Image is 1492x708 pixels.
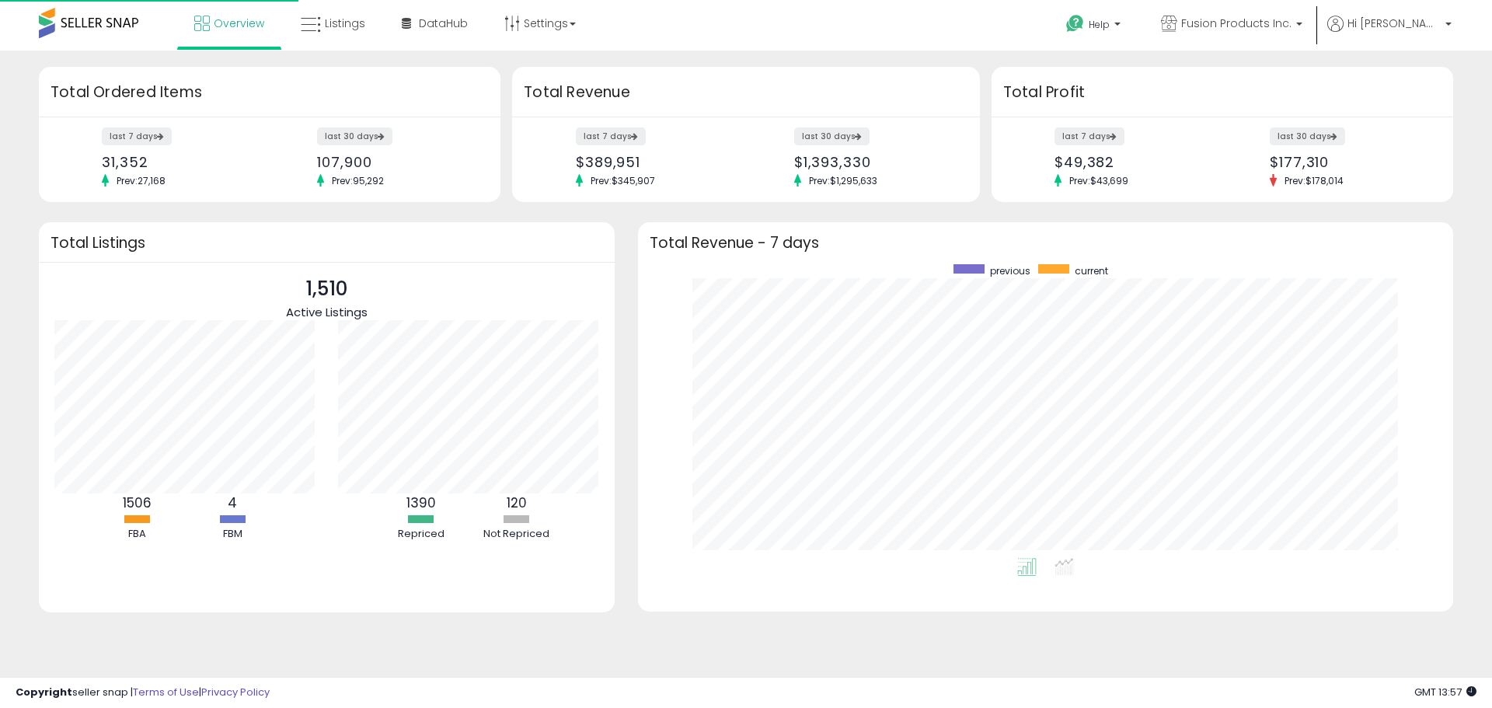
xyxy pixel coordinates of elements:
h3: Total Revenue - 7 days [650,237,1441,249]
a: Terms of Use [133,685,199,699]
a: Privacy Policy [201,685,270,699]
b: 1390 [406,494,436,512]
span: Prev: 95,292 [324,174,392,187]
div: seller snap | | [16,685,270,700]
span: Prev: $345,907 [583,174,663,187]
b: 120 [507,494,527,512]
label: last 30 days [317,127,392,145]
div: $177,310 [1270,154,1426,170]
span: Help [1089,18,1110,31]
div: $389,951 [576,154,734,170]
h3: Total Listings [51,237,603,249]
span: previous [990,264,1030,277]
h3: Total Ordered Items [51,82,489,103]
span: DataHub [419,16,468,31]
div: FBM [186,527,279,542]
a: Help [1054,2,1136,51]
h3: Total Revenue [524,82,968,103]
label: last 7 days [102,127,172,145]
a: Hi [PERSON_NAME] [1327,16,1452,51]
strong: Copyright [16,685,72,699]
div: $1,393,330 [794,154,953,170]
span: Listings [325,16,365,31]
i: Get Help [1065,14,1085,33]
label: last 7 days [1055,127,1124,145]
div: Repriced [375,527,468,542]
span: Active Listings [286,304,368,320]
div: $49,382 [1055,154,1211,170]
label: last 30 days [794,127,870,145]
span: Prev: $178,014 [1277,174,1351,187]
span: Prev: $43,699 [1061,174,1136,187]
span: Fusion Products Inc. [1181,16,1292,31]
b: 1506 [123,494,152,512]
label: last 7 days [576,127,646,145]
div: 31,352 [102,154,258,170]
div: Not Repriced [470,527,563,542]
span: 2025-10-6 13:57 GMT [1414,685,1476,699]
div: 107,900 [317,154,473,170]
span: current [1075,264,1108,277]
span: Overview [214,16,264,31]
h3: Total Profit [1003,82,1441,103]
span: Prev: 27,168 [109,174,173,187]
span: Prev: $1,295,633 [801,174,885,187]
span: Hi [PERSON_NAME] [1347,16,1441,31]
label: last 30 days [1270,127,1345,145]
b: 4 [228,494,237,512]
div: FBA [90,527,183,542]
p: 1,510 [286,274,368,304]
